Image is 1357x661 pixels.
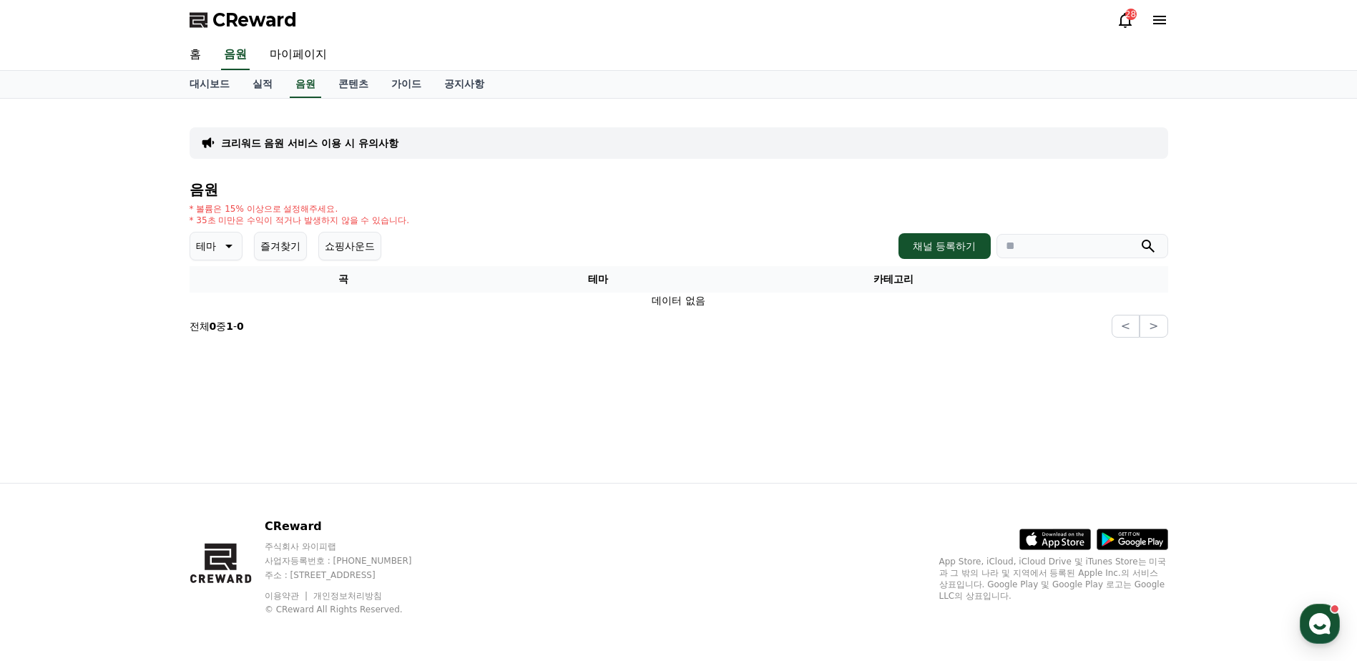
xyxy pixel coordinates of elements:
button: > [1140,315,1167,338]
span: CReward [212,9,297,31]
a: 대시보드 [178,71,241,98]
button: 즐겨찾기 [254,232,307,260]
p: 테마 [196,236,216,256]
p: 주소 : [STREET_ADDRESS] [265,569,439,581]
a: 음원 [290,71,321,98]
th: 곡 [190,266,498,293]
a: 크리워드 음원 서비스 이용 시 유의사항 [221,136,398,150]
p: 주식회사 와이피랩 [265,541,439,552]
th: 테마 [498,266,699,293]
a: 가이드 [380,71,433,98]
button: < [1112,315,1140,338]
a: 이용약관 [265,591,310,601]
th: 카테고리 [699,266,1088,293]
p: App Store, iCloud, iCloud Drive 및 iTunes Store는 미국과 그 밖의 나라 및 지역에서 등록된 Apple Inc.의 서비스 상표입니다. Goo... [939,556,1168,602]
strong: 1 [226,320,233,332]
a: 실적 [241,71,284,98]
p: * 볼륨은 15% 이상으로 설정해주세요. [190,203,410,215]
h4: 음원 [190,182,1168,197]
p: 전체 중 - [190,319,244,333]
strong: 0 [237,320,244,332]
a: 마이페이지 [258,40,338,70]
a: 공지사항 [433,71,496,98]
button: 테마 [190,232,243,260]
p: © CReward All Rights Reserved. [265,604,439,615]
strong: 0 [210,320,217,332]
button: 채널 등록하기 [898,233,990,259]
div: 28 [1125,9,1137,20]
a: 28 [1117,11,1134,29]
a: CReward [190,9,297,31]
a: 개인정보처리방침 [313,591,382,601]
td: 데이터 없음 [190,293,1168,309]
p: 사업자등록번호 : [PHONE_NUMBER] [265,555,439,567]
p: * 35초 미만은 수익이 적거나 발생하지 않을 수 있습니다. [190,215,410,226]
a: 콘텐츠 [327,71,380,98]
a: 홈 [178,40,212,70]
button: 쇼핑사운드 [318,232,381,260]
a: 음원 [221,40,250,70]
p: CReward [265,518,439,535]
